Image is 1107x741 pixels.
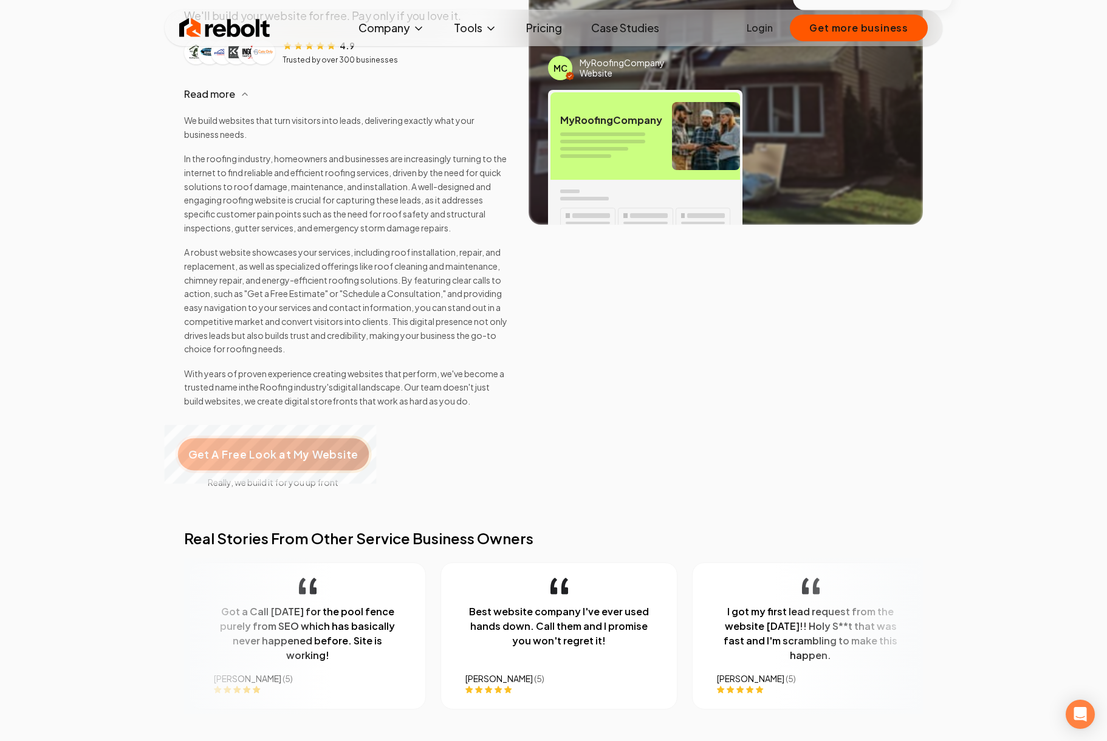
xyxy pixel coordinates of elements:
div: Read more [184,109,509,408]
p: We'll build your website for free. Pay only if you love it. [184,7,509,24]
p: In the roofing industry, homeowners and businesses are increasingly turning to the internet to fi... [184,152,509,235]
span: My Roofing Company [560,114,662,126]
img: Rebolt Logo [179,16,270,40]
button: Get A Free Look at My Website [175,435,371,473]
p: Best website company I've ever used hands down. Call them and I promise you won't regret it! [461,604,648,648]
h2: Real Stories From Other Service Business Owners [184,528,923,548]
button: Get more business [790,15,928,41]
img: Customer logo 5 [240,43,259,62]
a: Login [747,21,773,35]
span: ( 5 ) [278,673,289,684]
img: Customer logo 4 [227,43,246,62]
div: [PERSON_NAME] [461,672,648,685]
span: MC [553,62,567,74]
span: Really, we build it for you up front [184,476,363,488]
span: ( 5 ) [781,673,792,684]
div: Rating: 5 out of 5 stars [210,685,397,694]
span: My Roofing Company Website [580,58,677,79]
div: [PERSON_NAME] [210,672,397,685]
div: [PERSON_NAME] [713,672,900,685]
button: Tools [444,16,507,40]
img: quotation-mark [798,578,815,595]
span: Read more [184,87,235,101]
span: Get A Free Look at My Website [188,446,358,462]
img: Customer logo 2 [200,43,219,62]
div: Rating: 5 out of 5 stars [713,685,900,694]
a: Get A Free Look at My WebsiteReally, we build it for you up front [184,418,363,488]
button: Company [349,16,434,40]
p: Got a Call [DATE] for the pool fence purely from SEO which has basically never happened before. S... [210,604,397,663]
article: Customer reviews [184,39,509,65]
p: With years of proven experience creating websites that perform, we've become a trusted name in th... [184,367,509,408]
button: Read more [184,80,509,109]
p: Trusted by over 300 businesses [283,55,398,65]
img: Roofing team [672,102,740,170]
p: I got my first lead request from the website [DATE]!! Holy S**t that was fast and I'm scrambling ... [713,604,900,663]
a: Pricing [516,16,572,40]
img: Customer logo 6 [253,43,273,62]
img: quotation-mark [546,578,564,595]
div: Rating: 5 out of 5 stars [461,685,648,694]
p: A robust website showcases your services, including roof installation, repair, and replacement, a... [184,245,509,356]
p: We build websites that turn visitors into leads, delivering exactly what your business needs. [184,109,509,142]
img: quotation-mark [295,578,312,595]
img: Customer logo 1 [187,43,206,62]
div: Open Intercom Messenger [1066,700,1095,729]
img: Customer logo 3 [213,43,233,62]
a: Case Studies [581,16,669,40]
div: Customer logos [184,40,275,64]
span: ( 5 ) [530,673,540,684]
